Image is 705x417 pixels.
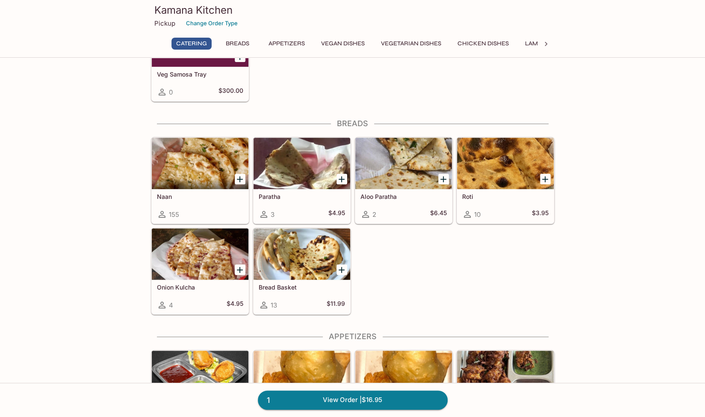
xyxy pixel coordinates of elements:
div: Veg Samosa [152,351,248,402]
div: Meat Samosa [355,351,452,402]
a: Aloo Paratha2$6.45 [355,137,452,224]
span: 0 [169,88,173,96]
a: Roti10$3.95 [457,137,554,224]
a: Onion Kulcha4$4.95 [151,228,249,314]
button: Add Paratha [336,174,347,184]
div: Vegetable Pakora [457,351,554,402]
span: 10 [474,210,481,219]
h4: Appetizers [151,332,555,341]
a: Naan155 [151,137,249,224]
a: Bread Basket13$11.99 [253,228,351,314]
div: Paratha [254,138,350,189]
a: 1View Order |$16.95 [258,390,448,409]
button: Appetizers [264,38,310,50]
div: Roti [457,138,554,189]
h5: $3.95 [532,209,549,219]
h5: $4.95 [227,300,243,310]
span: 13 [271,301,277,309]
button: Add Naan [235,174,245,184]
h5: $300.00 [218,87,243,97]
h4: Breads [151,119,555,128]
div: Samosa Chat [254,351,350,402]
span: 4 [169,301,173,309]
button: Catering [171,38,212,50]
h5: $11.99 [327,300,345,310]
a: Paratha3$4.95 [253,137,351,224]
h5: $4.95 [328,209,345,219]
h5: Bread Basket [259,284,345,291]
h5: Aloo Paratha [360,193,447,200]
p: Pickup [154,19,175,27]
a: Veg Samosa Tray0$300.00 [151,15,249,101]
div: Naan [152,138,248,189]
h5: Naan [157,193,243,200]
div: Veg Samosa Tray [152,15,248,67]
h5: Veg Samosa Tray [157,71,243,78]
button: Add Aloo Paratha [438,174,449,184]
h5: Paratha [259,193,345,200]
span: 2 [372,210,376,219]
button: Breads [218,38,257,50]
button: Lamb Dishes [520,38,569,50]
span: 3 [271,210,274,219]
button: Change Order Type [182,17,242,30]
button: Add Onion Kulcha [235,264,245,275]
button: Chicken Dishes [453,38,513,50]
div: Aloo Paratha [355,138,452,189]
div: Onion Kulcha [152,228,248,280]
span: 155 [169,210,179,219]
h3: Kamana Kitchen [154,3,551,17]
button: Add Bread Basket [336,264,347,275]
h5: $6.45 [430,209,447,219]
h5: Roti [462,193,549,200]
button: Add Roti [540,174,551,184]
div: Bread Basket [254,228,350,280]
span: 1 [262,394,275,406]
button: Vegetarian Dishes [376,38,446,50]
button: Vegan Dishes [316,38,369,50]
h5: Onion Kulcha [157,284,243,291]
